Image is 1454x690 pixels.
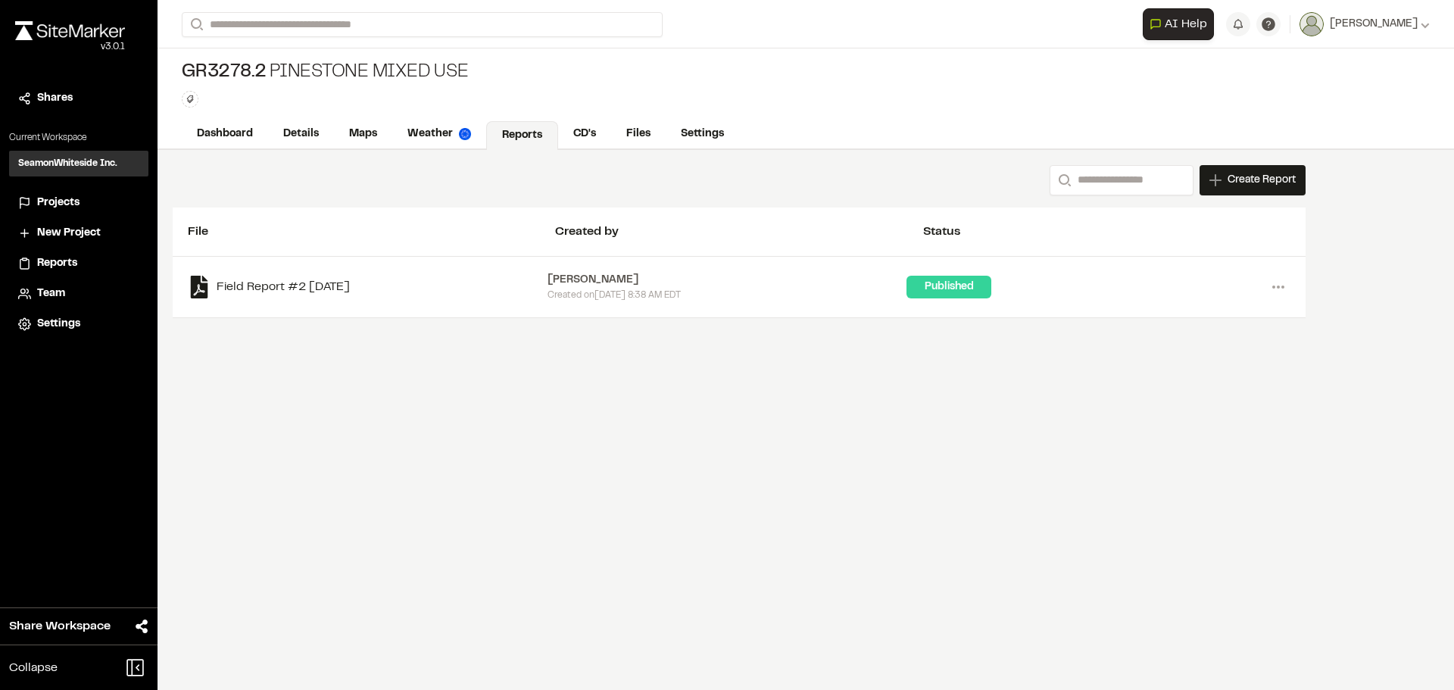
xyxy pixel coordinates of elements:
[1300,12,1430,36] button: [PERSON_NAME]
[18,316,139,333] a: Settings
[1165,15,1207,33] span: AI Help
[548,289,907,302] div: Created on [DATE] 8:38 AM EDT
[182,61,267,85] span: GR3278.2
[37,316,80,333] span: Settings
[666,120,739,148] a: Settings
[906,276,991,298] div: Published
[9,659,58,677] span: Collapse
[37,255,77,272] span: Reports
[18,90,139,107] a: Shares
[9,617,111,635] span: Share Workspace
[182,61,469,85] div: Pinestone Mixed Use
[1300,12,1324,36] img: User
[555,223,922,241] div: Created by
[15,40,125,54] div: Oh geez...please don't...
[18,255,139,272] a: Reports
[37,225,101,242] span: New Project
[268,120,334,148] a: Details
[182,120,268,148] a: Dashboard
[37,195,80,211] span: Projects
[37,286,65,302] span: Team
[18,286,139,302] a: Team
[18,157,117,170] h3: SeamonWhiteside Inc.
[1330,16,1418,33] span: [PERSON_NAME]
[188,223,555,241] div: File
[18,195,139,211] a: Projects
[459,128,471,140] img: precipai.png
[182,91,198,108] button: Edit Tags
[611,120,666,148] a: Files
[37,90,73,107] span: Shares
[1143,8,1220,40] div: Open AI Assistant
[188,276,548,298] a: Field Report #2 [DATE]
[923,223,1290,241] div: Status
[392,120,486,148] a: Weather
[1228,172,1296,189] span: Create Report
[1050,165,1077,195] button: Search
[15,21,125,40] img: rebrand.png
[18,225,139,242] a: New Project
[182,12,209,37] button: Search
[334,120,392,148] a: Maps
[558,120,611,148] a: CD's
[9,131,148,145] p: Current Workspace
[548,272,907,289] div: [PERSON_NAME]
[1143,8,1214,40] button: Open AI Assistant
[486,121,558,150] a: Reports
